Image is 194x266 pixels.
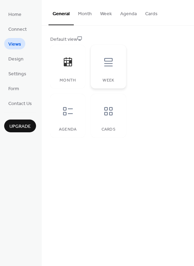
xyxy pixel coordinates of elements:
span: Connect [8,26,27,33]
div: Week [98,78,119,83]
button: Upgrade [4,120,36,132]
div: Default view [50,36,184,43]
div: Month [57,78,78,83]
span: Design [8,56,24,63]
span: Form [8,85,19,93]
span: Upgrade [9,123,31,130]
a: Views [4,38,25,49]
a: Form [4,83,23,94]
span: Settings [8,70,26,78]
a: Contact Us [4,97,36,109]
span: Views [8,41,21,48]
div: Agenda [57,127,78,132]
a: Connect [4,23,31,35]
span: Home [8,11,21,18]
a: Home [4,8,26,20]
span: Contact Us [8,100,32,107]
a: Design [4,53,28,64]
div: Cards [98,127,119,132]
a: Settings [4,68,30,79]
